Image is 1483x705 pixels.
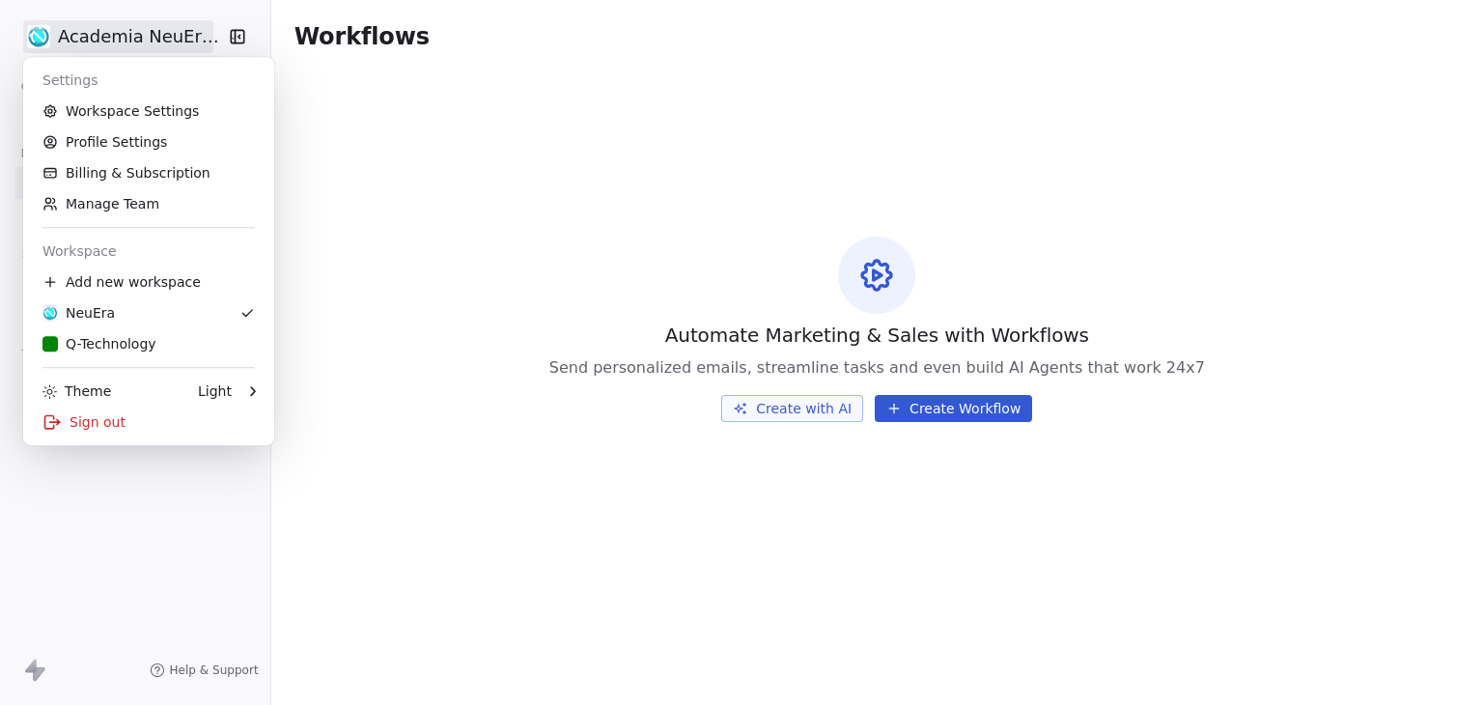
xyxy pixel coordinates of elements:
[31,407,266,437] div: Sign out
[42,305,58,321] img: NeuEra%20-%20Logo.png
[42,381,111,401] div: Theme
[31,236,266,267] div: Workspace
[42,303,115,323] div: NeuEra
[31,96,266,127] a: Workspace Settings
[31,127,266,157] a: Profile Settings
[31,65,266,96] div: Settings
[31,188,266,219] a: Manage Team
[198,381,232,401] div: Light
[42,334,156,353] div: Q-Technology
[31,157,266,188] a: Billing & Subscription
[31,267,266,297] div: Add new workspace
